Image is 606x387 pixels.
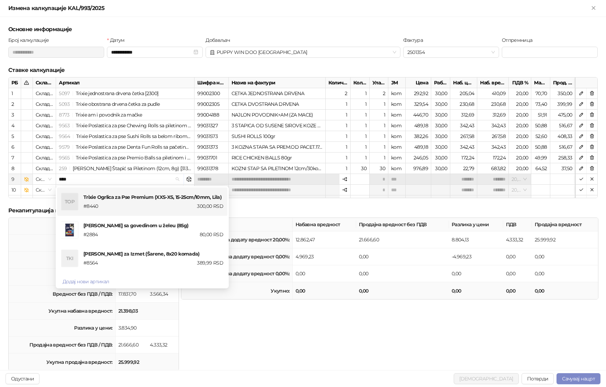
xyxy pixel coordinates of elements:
[356,231,449,248] td: 21.666,60
[431,120,450,131] div: 30,00
[293,231,356,248] td: 12.862,47
[61,222,78,238] img: Felix Le Ghiottonerie sa govedinom u želeu (85g)
[431,77,450,88] div: Рабат %
[406,99,431,110] div: 329,54
[356,265,449,282] td: 0,00
[195,163,228,174] div: 99031378
[356,282,449,299] td: 0,00
[550,77,576,88] div: Прод. цена
[326,99,351,110] div: 1
[61,250,78,267] div: TKI
[406,142,431,153] div: 489,18
[431,153,450,163] div: 30,00
[11,165,18,172] div: 8
[550,153,576,163] div: 258,33
[449,282,503,299] td: 0,00
[36,195,53,206] span: Складиште
[33,120,56,131] div: Складиште
[293,218,356,231] th: Набавна вредност
[59,101,160,107] span: 5093 | Trixie obostrana drvena četka za pudle
[531,110,550,120] div: 51,91
[431,99,450,110] div: 30,00
[326,163,351,174] div: 1
[8,66,598,74] h5: Ставке калкулације
[11,143,18,151] div: 6
[116,353,147,370] td: 25.999,92
[57,276,115,287] button: Додај нови артикал
[11,90,18,97] div: 1
[8,47,104,58] input: Број калкулације
[351,142,370,153] div: 1
[116,320,147,337] td: 3.834,90
[59,165,67,172] span: 259
[229,77,326,88] div: Назив на фактури
[531,131,550,142] div: 52,60
[477,88,509,99] div: 410,09
[11,175,18,183] div: 9
[388,163,406,174] div: kom
[532,231,598,248] td: 25.999,92
[370,163,388,174] div: 30
[509,77,531,88] div: ПДВ %
[450,163,477,174] div: 22,79
[195,120,228,131] div: 99031327
[11,132,18,140] div: 5
[229,131,326,142] div: SUSHI ROLLS 100gr
[406,77,431,88] div: Цена
[403,36,427,44] label: Фактура
[8,4,589,12] div: Измена калкулације KAL/993/2025
[531,120,550,131] div: 50,88
[9,269,116,286] td: Порез 0,00%:
[477,99,509,110] div: 230,68
[11,154,18,162] div: 7
[512,174,528,184] span: 20,00 %
[477,110,509,120] div: 312,69
[431,88,450,99] div: 30,00
[11,100,18,108] div: 2
[509,99,531,110] div: 20,00
[370,110,388,120] div: 1
[531,153,550,163] div: 49,99
[210,47,396,57] span: PUPPY WIN DOO [GEOGRAPHIC_DATA]
[532,248,598,265] td: 0,00
[195,110,228,120] div: 99004188
[326,110,351,120] div: 1
[61,193,78,210] div: TOP
[370,77,388,88] div: Улазна кол.
[11,197,18,204] div: 11
[449,218,503,231] th: Разлика у цени
[406,110,431,120] div: 446,70
[351,77,370,88] div: Кол. у пак.
[406,131,431,142] div: 382,26
[370,120,388,131] div: 1
[195,153,228,163] div: 99031701
[33,110,56,120] div: Складиште
[450,120,477,131] div: 342,43
[550,110,576,120] div: 475,00
[33,131,56,142] div: Складиште
[509,88,531,99] div: 20,00
[59,112,142,118] span: 8773 | Trixie am i povodnik za mačke
[531,99,550,110] div: 73,40
[550,120,576,131] div: 516,67
[181,265,293,282] td: Порез на додату вредност 0,00%:
[450,77,477,88] div: Наб. цена
[83,194,224,200] span: Trixie Ogrlica za Pse Premium (XXS-XS, 15-25cm/10mm, Lila)
[509,131,531,142] div: 20,00
[36,185,53,195] span: Складиште
[59,112,69,118] span: 8773
[503,231,532,248] td: 4.333,32
[370,88,388,99] div: 2
[509,110,531,120] div: 20,00
[153,259,225,267] div: 389,99 RSD
[503,248,532,265] td: 0,00
[195,99,228,110] div: 99002305
[449,231,503,248] td: 8.804,13
[9,286,116,303] td: Вредност без ПДВ / ПДВ:
[11,186,18,194] div: 10
[388,153,406,163] div: kom
[326,131,351,142] div: 1
[351,88,370,99] div: 1
[153,231,225,238] div: 80,00 RSD
[502,36,537,44] label: Отпремница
